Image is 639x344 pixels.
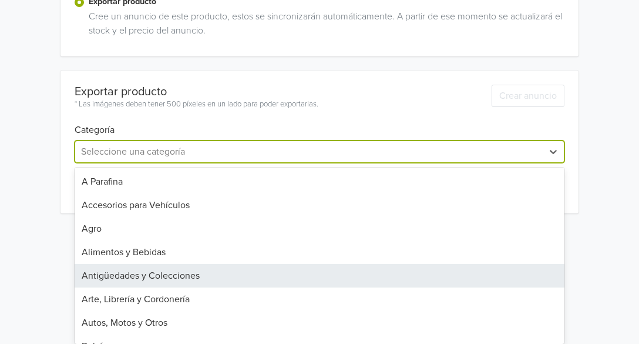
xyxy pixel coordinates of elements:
div: Autos, Motos y Otros [75,311,564,335]
h6: Categoría [75,111,564,136]
div: Exportar producto [75,85,318,99]
div: Alimentos y Bebidas [75,241,564,264]
div: Cree un anuncio de este producto, estos se sincronizarán automáticamente. A partir de ese momento... [84,9,564,42]
button: Crear anuncio [492,85,564,107]
div: Arte, Librería y Cordonería [75,288,564,311]
div: A Parafina [75,170,564,193]
div: * Las imágenes deben tener 500 píxeles en un lado para poder exportarlas. [75,99,318,111]
div: Accesorios para Vehículos [75,193,564,217]
div: Agro [75,217,564,241]
div: Antigüedades y Colecciones [75,264,564,288]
